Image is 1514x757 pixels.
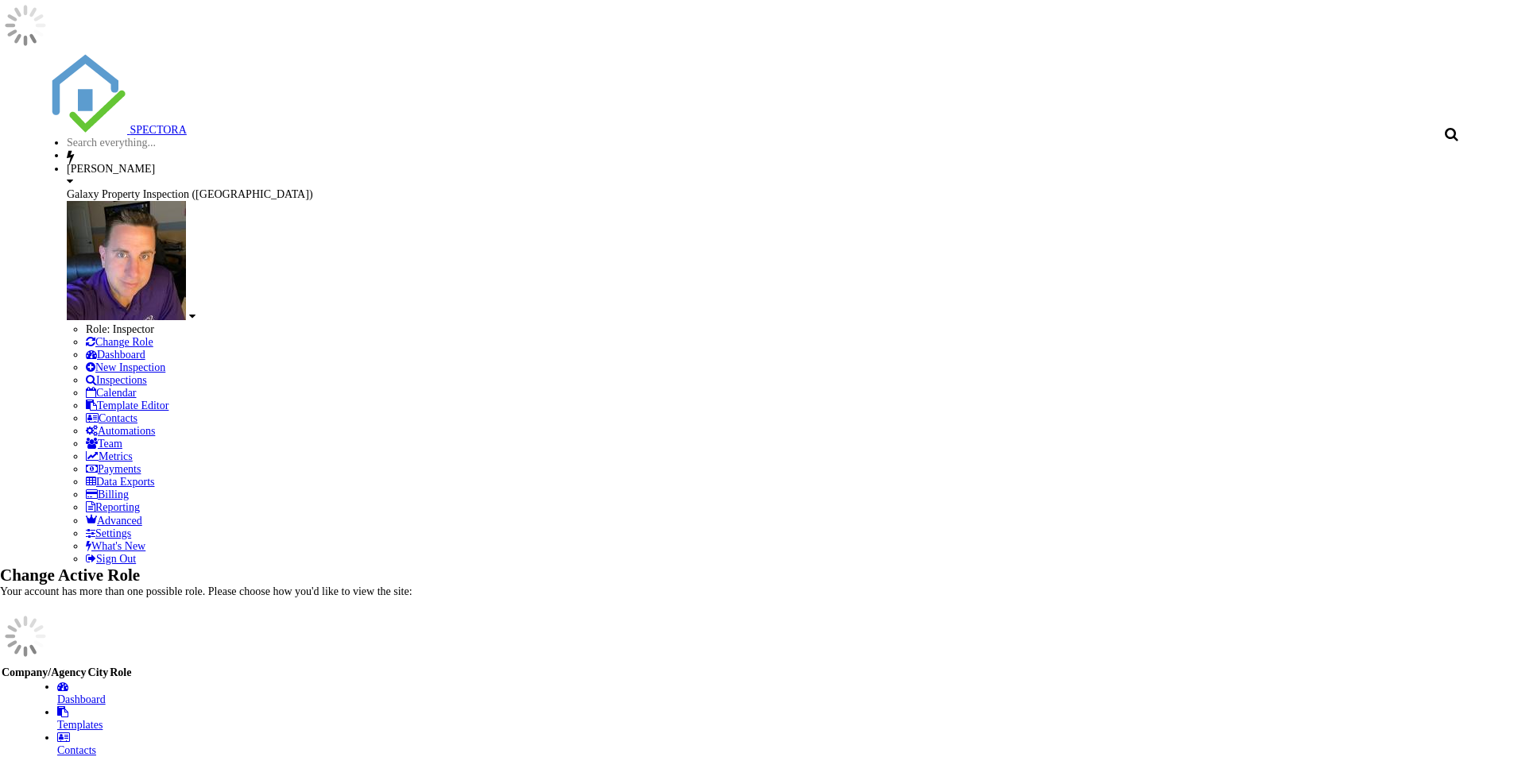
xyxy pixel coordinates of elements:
[86,489,129,500] a: Billing
[86,463,141,475] a: Payments
[67,188,1466,201] div: Galaxy Property Inspection (PA)
[86,336,153,348] a: Change Role
[48,54,127,133] img: The Best Home Inspection Software - Spectora
[86,361,165,373] a: New Inspection
[130,124,187,136] span: SPECTORA
[86,400,168,411] a: Template Editor
[86,540,145,552] a: What's New
[57,732,1476,757] a: Contacts
[86,450,133,462] a: Metrics
[110,666,131,679] th: Role
[86,374,147,386] a: Inspections
[57,744,1476,757] div: Contacts
[2,666,87,679] th: Company/Agency
[67,201,186,320] img: jim_picture_3.jpg
[88,666,109,679] th: City
[57,693,1476,706] div: Dashboard
[86,527,131,539] a: Settings
[57,719,1476,732] div: Templates
[57,681,1476,706] a: Dashboard
[86,501,140,513] a: Reporting
[86,412,137,424] a: Contacts
[86,349,145,361] a: Dashboard
[86,425,155,437] a: Automations
[86,323,154,335] span: Role: Inspector
[86,387,137,399] a: Calendar
[67,163,1466,176] div: [PERSON_NAME]
[67,137,201,149] input: Search everything...
[57,706,1476,732] a: Templates
[48,124,187,136] a: SPECTORA
[86,515,142,527] a: Advanced
[86,553,136,565] a: Sign Out
[86,438,122,450] a: Team
[86,476,154,488] a: Data Exports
